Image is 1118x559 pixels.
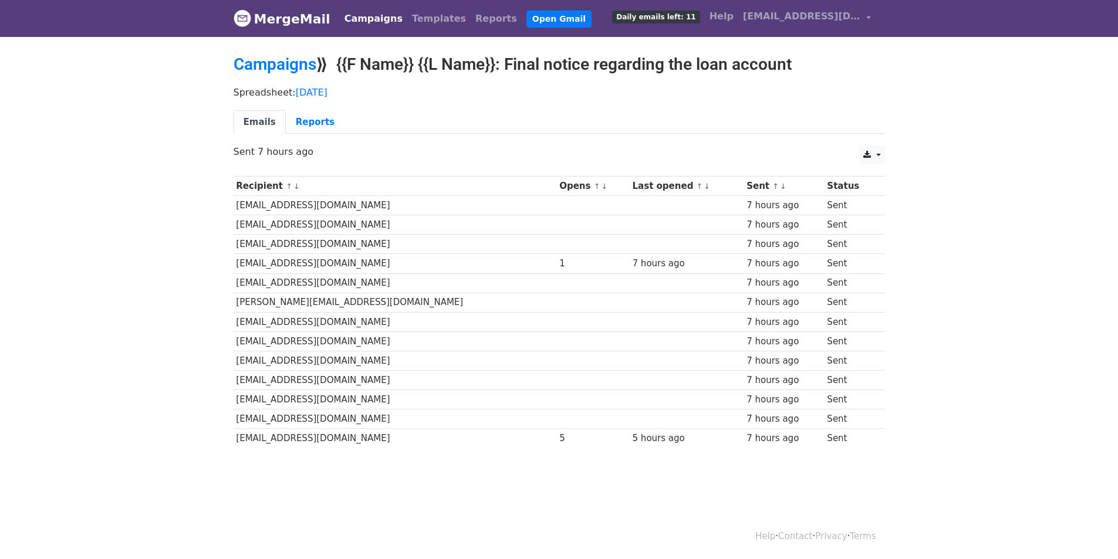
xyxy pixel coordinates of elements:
[594,182,600,191] a: ↑
[778,531,812,541] a: Contact
[825,312,877,331] td: Sent
[772,182,779,191] a: ↑
[738,5,876,32] a: [EMAIL_ADDRESS][DOMAIN_NAME]
[340,7,407,31] a: Campaigns
[825,177,877,196] th: Status
[815,531,847,541] a: Privacy
[234,145,885,158] p: Sent 7 hours ago
[755,531,775,541] a: Help
[825,371,877,390] td: Sent
[747,257,822,270] div: 7 hours ago
[825,273,877,293] td: Sent
[850,531,876,541] a: Terms
[286,110,344,134] a: Reports
[234,312,557,331] td: [EMAIL_ADDRESS][DOMAIN_NAME]
[747,218,822,232] div: 7 hours ago
[747,432,822,445] div: 7 hours ago
[825,429,877,448] td: Sent
[744,177,824,196] th: Sent
[234,196,557,215] td: [EMAIL_ADDRESS][DOMAIN_NAME]
[747,335,822,348] div: 7 hours ago
[697,182,703,191] a: ↑
[407,7,471,31] a: Templates
[747,316,822,329] div: 7 hours ago
[234,254,557,273] td: [EMAIL_ADDRESS][DOMAIN_NAME]
[234,331,557,351] td: [EMAIL_ADDRESS][DOMAIN_NAME]
[780,182,786,191] a: ↓
[234,215,557,235] td: [EMAIL_ADDRESS][DOMAIN_NAME]
[612,11,700,23] span: Daily emails left: 11
[234,409,557,429] td: [EMAIL_ADDRESS][DOMAIN_NAME]
[633,432,741,445] div: 5 hours ago
[743,9,860,23] span: [EMAIL_ADDRESS][DOMAIN_NAME]
[234,86,885,99] p: Spreadsheet:
[825,235,877,254] td: Sent
[234,273,557,293] td: [EMAIL_ADDRESS][DOMAIN_NAME]
[471,7,522,31] a: Reports
[293,182,300,191] a: ↓
[747,199,822,212] div: 7 hours ago
[601,182,607,191] a: ↓
[825,390,877,409] td: Sent
[607,5,704,28] a: Daily emails left: 11
[234,110,286,134] a: Emails
[556,177,629,196] th: Opens
[526,11,592,28] a: Open Gmail
[747,276,822,290] div: 7 hours ago
[286,182,292,191] a: ↑
[234,429,557,448] td: [EMAIL_ADDRESS][DOMAIN_NAME]
[234,177,557,196] th: Recipient
[234,390,557,409] td: [EMAIL_ADDRESS][DOMAIN_NAME]
[234,293,557,312] td: [PERSON_NAME][EMAIL_ADDRESS][DOMAIN_NAME]
[825,196,877,215] td: Sent
[234,6,330,31] a: MergeMail
[234,55,885,74] h2: ⟫ {{F Name}} {{L Name}}: Final notice regarding the loan account
[825,215,877,235] td: Sent
[747,374,822,387] div: 7 hours ago
[234,235,557,254] td: [EMAIL_ADDRESS][DOMAIN_NAME]
[234,351,557,370] td: [EMAIL_ADDRESS][DOMAIN_NAME]
[296,87,327,98] a: [DATE]
[559,432,627,445] div: 5
[825,409,877,429] td: Sent
[630,177,744,196] th: Last opened
[633,257,741,270] div: 7 hours ago
[747,238,822,251] div: 7 hours ago
[234,371,557,390] td: [EMAIL_ADDRESS][DOMAIN_NAME]
[747,412,822,426] div: 7 hours ago
[747,354,822,368] div: 7 hours ago
[704,182,710,191] a: ↓
[825,293,877,312] td: Sent
[747,393,822,406] div: 7 hours ago
[559,257,627,270] div: 1
[234,55,316,74] a: Campaigns
[705,5,738,28] a: Help
[747,296,822,309] div: 7 hours ago
[825,351,877,370] td: Sent
[825,331,877,351] td: Sent
[234,9,251,27] img: MergeMail logo
[825,254,877,273] td: Sent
